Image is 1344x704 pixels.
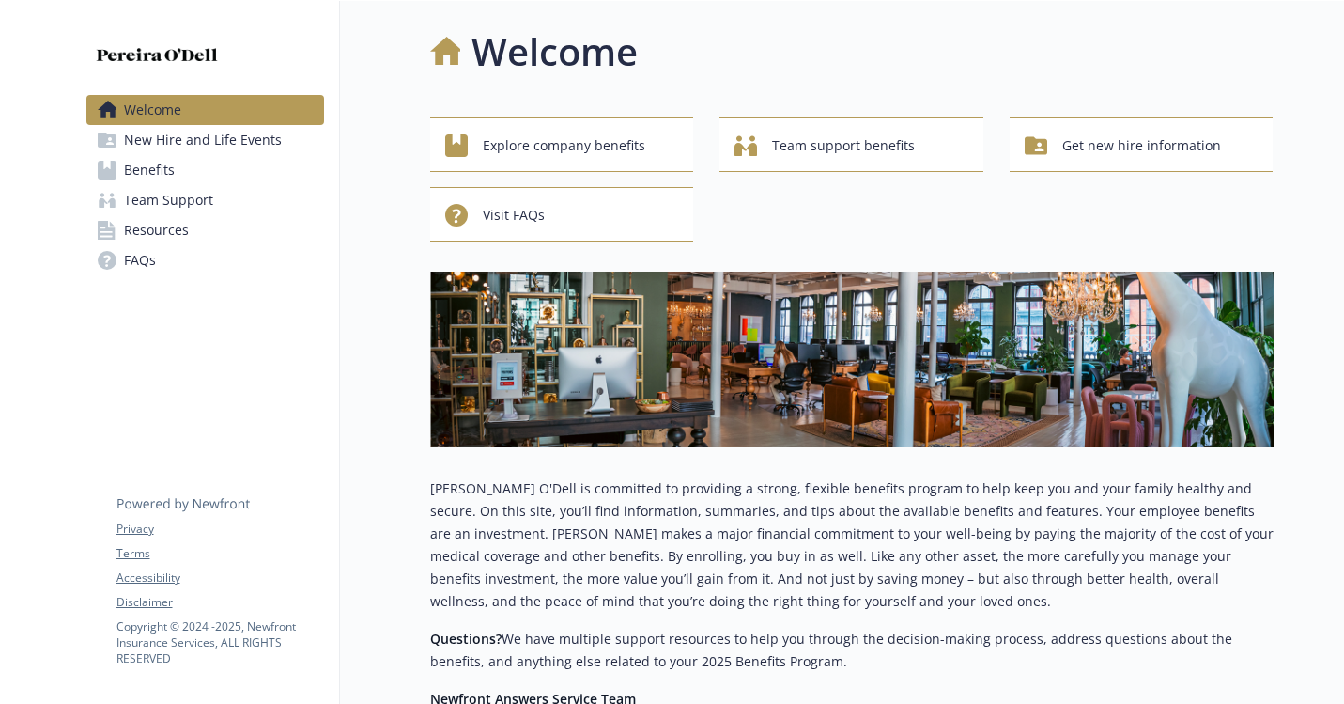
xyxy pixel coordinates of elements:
[124,125,282,155] span: New Hire and Life Events
[86,245,324,275] a: FAQs
[116,545,323,562] a: Terms
[719,117,983,172] button: Team support benefits
[471,23,638,80] h1: Welcome
[116,521,323,538] a: Privacy
[430,272,1274,447] img: overview page banner
[124,215,189,245] span: Resources
[1010,117,1274,172] button: Get new hire information
[86,95,324,125] a: Welcome
[86,125,324,155] a: New Hire and Life Events
[430,117,694,172] button: Explore company benefits
[124,95,181,125] span: Welcome
[116,594,323,611] a: Disclaimer
[116,618,323,666] p: Copyright © 2024 - 2025 , Newfront Insurance Services, ALL RIGHTS RESERVED
[483,197,545,233] span: Visit FAQs
[124,245,156,275] span: FAQs
[86,155,324,185] a: Benefits
[124,185,213,215] span: Team Support
[772,128,915,164] span: Team support benefits
[124,155,175,185] span: Benefits
[430,630,502,648] strong: Questions?
[430,477,1274,613] p: [PERSON_NAME] O'Dell is committed to providing a strong, flexible benefits program to help keep y...
[86,185,324,215] a: Team Support
[483,128,645,164] span: Explore company benefits
[430,187,694,242] button: Visit FAQs
[86,215,324,245] a: Resources
[1062,128,1221,164] span: Get new hire information
[430,628,1274,673] p: We have multiple support resources to help you through the decision-making process, address quest...
[116,570,323,587] a: Accessibility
